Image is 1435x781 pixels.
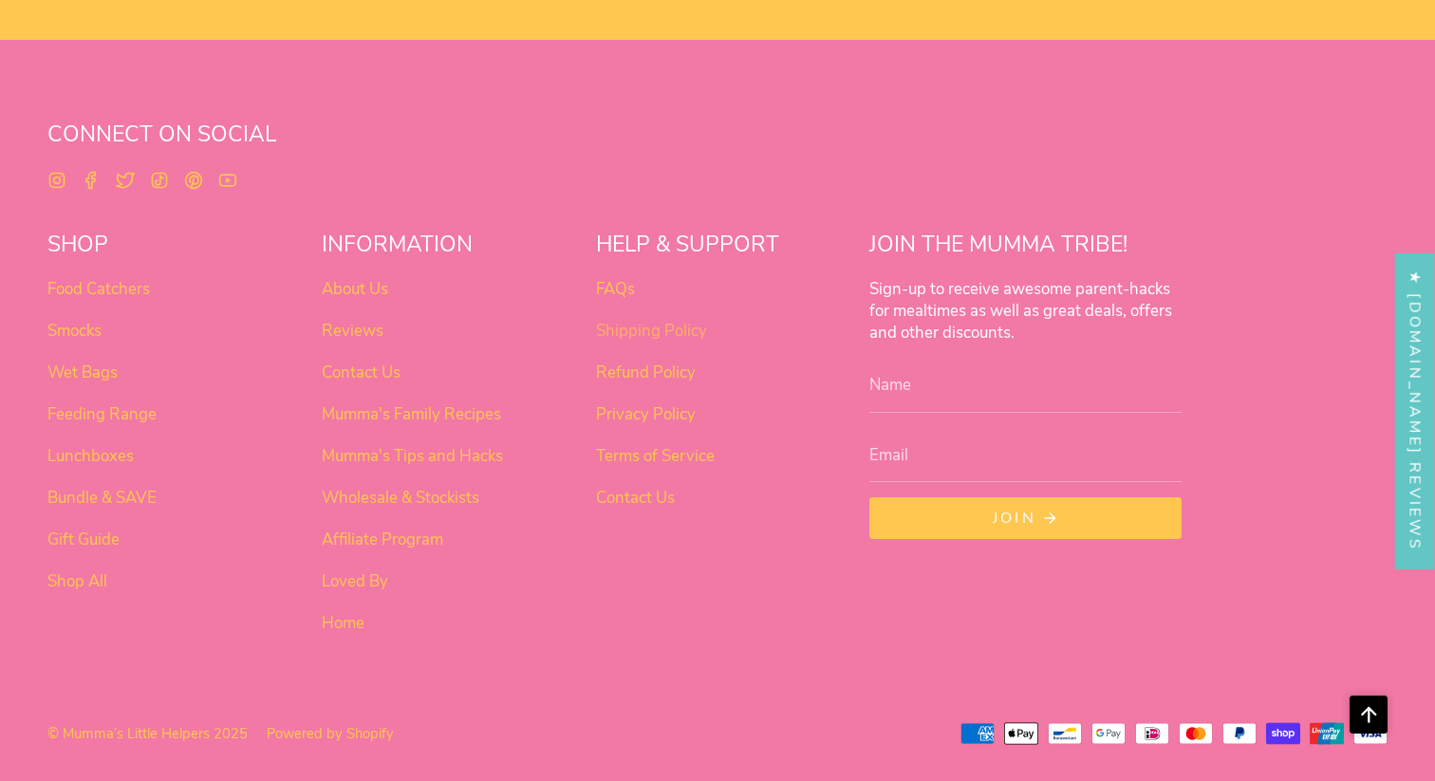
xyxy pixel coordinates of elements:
strong: Sign-up to receive awesome parent-hacks for mealtimes as well as great deals, offers and other di... [869,278,1172,344]
a: Contact Us [322,362,401,383]
a: Privacy Policy [596,403,696,425]
span: Join [993,508,1036,529]
input: Email [869,428,1182,483]
a: Home [322,612,364,634]
button: Join [869,497,1182,539]
a: FAQs [596,278,635,300]
a: Refund Policy [596,362,696,383]
a: Mumma's Tips and Hacks [322,445,503,467]
a: Wet Bags [47,362,118,383]
a: © Mumma’s Little Helpers 2025 [47,724,248,743]
input: Name [869,358,1182,413]
a: Terms of Service [596,445,715,467]
h2: JOIN THE MUMMA TRIBE! [869,232,1182,268]
a: Bundle & SAVE [47,487,157,509]
a: Loved By [322,570,388,592]
a: Mumma's Family Recipes [322,403,501,425]
a: Contact Us [596,487,675,509]
a: Affiliate Program [322,529,443,550]
a: About Us [322,278,388,300]
a: Reviews [322,320,383,342]
a: Feeding Range [47,403,157,425]
h2: SHOP [47,232,291,268]
a: Gift Guide [47,529,120,550]
a: Wholesale & Stockists [322,487,479,509]
a: Shipping Policy [596,320,707,342]
h2: INFORMATION [322,232,566,268]
a: Lunchboxes [47,445,134,467]
a: Shop All [47,570,107,592]
button: Scroll to top [1350,696,1388,734]
a: Food Catchers [47,278,150,300]
a: Powered by Shopify [267,724,394,743]
a: Smocks [47,320,102,342]
h2: HELP & SUPPORT [596,232,840,268]
div: Click to open Judge.me floating reviews tab [1395,252,1435,568]
h2: CONNECT ON SOCIAL [47,121,1388,158]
